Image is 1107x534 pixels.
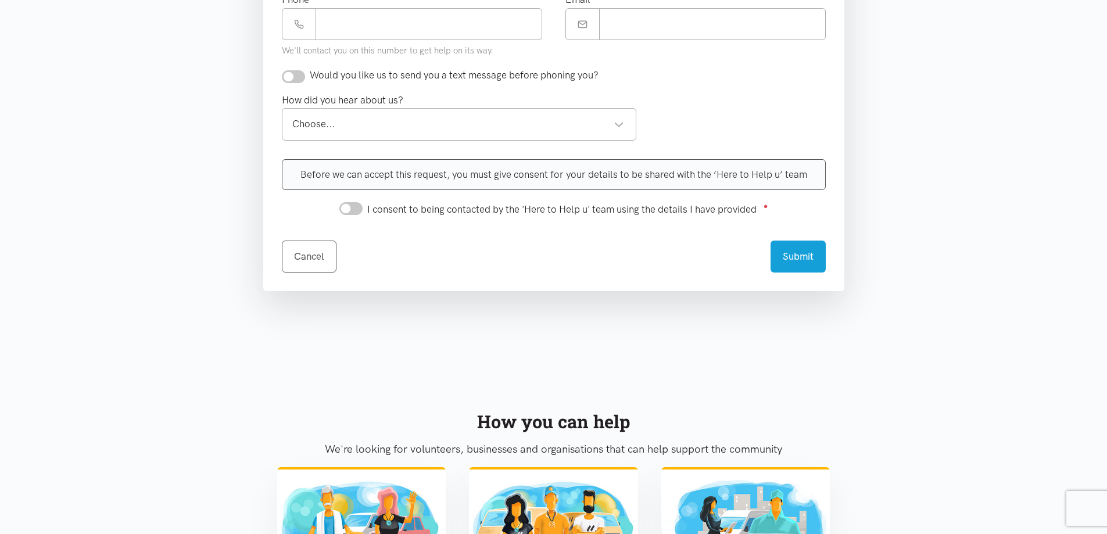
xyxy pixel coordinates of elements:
[316,8,542,40] input: Phone number
[764,202,768,210] sup: ●
[277,407,830,436] div: How you can help
[282,241,336,273] a: Cancel
[771,241,826,273] button: Submit
[292,116,625,132] div: Choose...
[310,69,599,81] span: Would you like us to send you a text message before phoning you?
[282,45,493,56] small: We'll contact you on this number to get help on its way.
[599,8,826,40] input: Email
[282,92,403,108] label: How did you hear about us?
[367,203,757,215] span: I consent to being contacted by the 'Here to Help u' team using the details I have provided
[277,440,830,458] p: We're looking for volunteers, businesses and organisations that can help support the community
[282,159,826,190] div: Before we can accept this request, you must give consent for your details to be shared with the ‘...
